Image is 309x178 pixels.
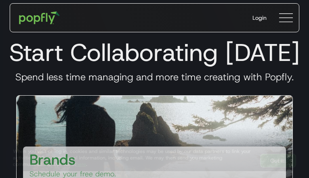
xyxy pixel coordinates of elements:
h1: Start Collaborating [DATE] [6,38,303,67]
a: Login [246,7,273,28]
h3: Spend less time managing and more time creating with Popfly. [6,71,303,83]
a: home [13,6,65,30]
a: Got It! [260,154,296,168]
a: here [76,161,86,168]
div: When you visit or log in, cookies and similar technologies may be used by our data partners to li... [13,148,254,168]
div: Login [252,14,267,22]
